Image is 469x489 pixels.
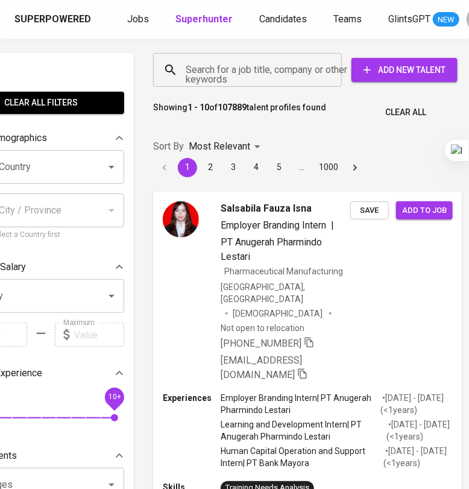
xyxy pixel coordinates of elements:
button: Go to page 5 [269,158,289,177]
p: Employer Branding Intern | PT Anugerah Pharmindo Lestari [221,392,381,416]
button: Open [103,288,120,304]
nav: pagination navigation [153,158,367,177]
span: 10+ [108,393,121,402]
span: Clear All [385,105,426,120]
button: Go to page 3 [224,158,243,177]
span: [DEMOGRAPHIC_DATA] [233,308,324,320]
span: [EMAIL_ADDRESS][DOMAIN_NAME] [221,355,302,380]
span: Teams [333,13,362,25]
span: PT Anugerah Pharmindo Lestari [221,236,322,262]
p: Learning and Development Intern | PT Anugerah Pharmindo Lestari [221,418,387,443]
span: | [331,218,334,233]
button: Add to job [396,201,453,220]
a: Teams [333,12,364,27]
span: Pharmaceutical Manufacturing [224,267,343,276]
a: Candidates [259,12,309,27]
p: • [DATE] - [DATE] ( <1 years ) [381,392,453,416]
p: Sort By [153,139,184,154]
a: Superhunter [175,12,235,27]
div: [GEOGRAPHIC_DATA], [GEOGRAPHIC_DATA] [221,281,350,305]
span: Candidates [259,13,307,25]
p: Human Capital Operation and Support Intern | PT Bank Mayora [221,445,383,469]
span: Employer Branding Intern [221,219,326,231]
span: [PHONE_NUMBER] [221,338,301,349]
button: Save [350,201,389,220]
b: 107889 [218,103,247,112]
span: GlintsGPT [388,13,430,25]
b: 1 - 10 [187,103,209,112]
p: Showing of talent profiles found [153,101,326,124]
p: Experiences [163,392,221,404]
span: Add New Talent [361,63,448,78]
span: Salsabila Fauza Isna [221,201,312,216]
button: Go to page 2 [201,158,220,177]
b: Superhunter [175,13,233,25]
a: Jobs [127,12,151,27]
button: Open [103,159,120,175]
button: Add New Talent [351,58,458,82]
p: • [DATE] - [DATE] ( <1 years ) [387,418,453,443]
input: Value [74,323,124,347]
button: page 1 [178,158,197,177]
button: Clear All [380,101,431,124]
div: Superpowered [14,13,91,27]
p: Most Relevant [189,139,250,154]
span: Save [356,204,383,218]
span: NEW [433,14,459,26]
button: Go to next page [345,158,365,177]
a: GlintsGPT NEW [388,12,459,27]
button: Go to page 4 [247,158,266,177]
span: Jobs [127,13,149,25]
p: • [DATE] - [DATE] ( <1 years ) [383,445,453,469]
button: Go to page 1000 [315,158,342,177]
span: Add to job [402,204,447,218]
div: Most Relevant [189,136,265,158]
p: Not open to relocation [221,322,304,334]
img: e4bb276cfe931bc7bb190956b45be3d1.jpeg [163,201,199,238]
div: … [292,161,312,173]
a: Superpowered [14,13,93,27]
